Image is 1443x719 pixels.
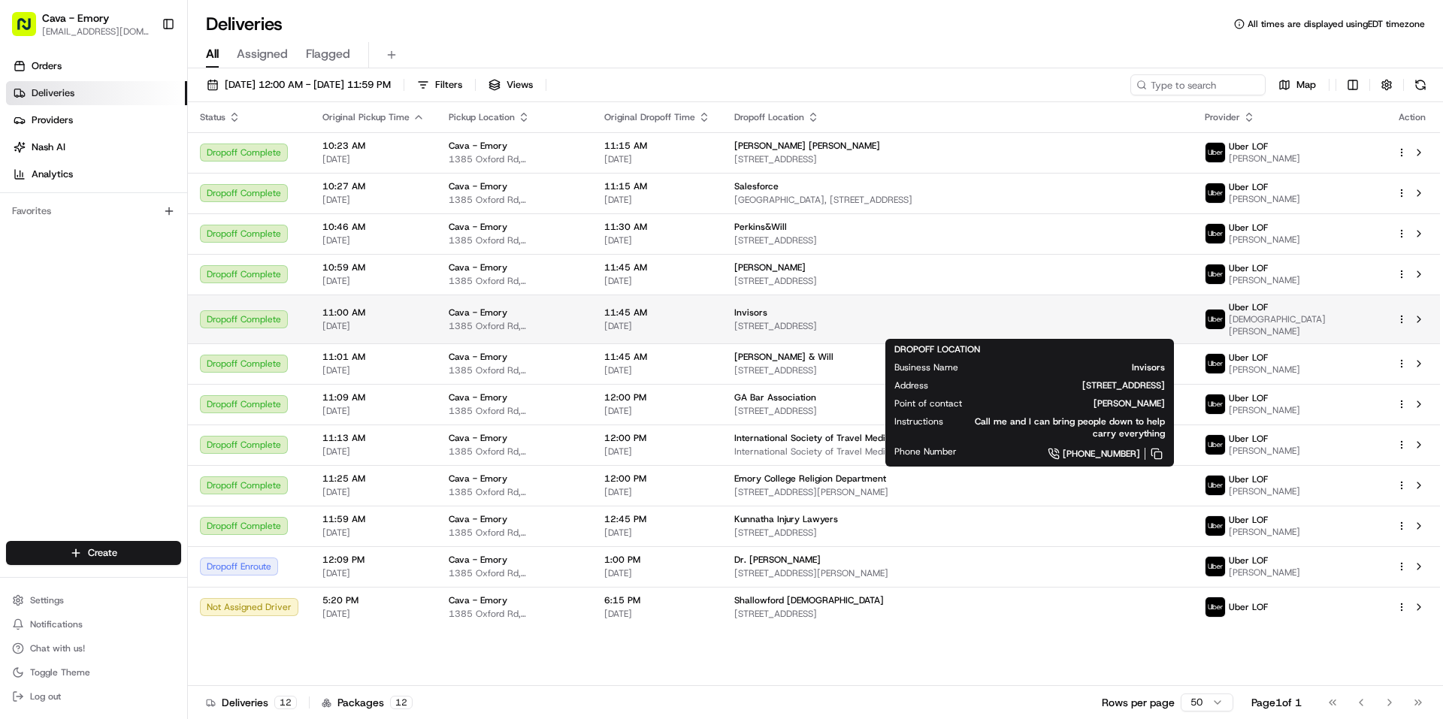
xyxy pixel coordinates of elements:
[604,351,710,363] span: 11:45 AM
[894,361,958,373] span: Business Name
[449,432,507,444] span: Cava - Emory
[604,320,710,332] span: [DATE]
[322,473,425,485] span: 11:25 AM
[39,97,248,113] input: Clear
[734,194,1181,206] span: [GEOGRAPHIC_DATA], [STREET_ADDRESS]
[734,513,838,525] span: Kunnatha Injury Lawyers
[604,153,710,165] span: [DATE]
[32,140,65,154] span: Nash AI
[6,686,181,707] button: Log out
[15,195,101,207] div: Past conversations
[30,618,83,630] span: Notifications
[1102,695,1175,710] p: Rows per page
[127,337,139,349] div: 💻
[1229,193,1300,205] span: [PERSON_NAME]
[894,343,980,355] span: DROPOFF LOCATION
[322,527,425,539] span: [DATE]
[734,473,886,485] span: Emory College Religion Department
[449,473,507,485] span: Cava - Emory
[734,567,1181,579] span: [STREET_ADDRESS][PERSON_NAME]
[604,194,710,206] span: [DATE]
[449,527,580,539] span: 1385 Oxford Rd, [STREET_ADDRESS]
[322,180,425,192] span: 10:27 AM
[30,666,90,678] span: Toggle Theme
[1229,433,1268,445] span: Uber LOF
[322,391,425,403] span: 11:09 AM
[449,608,580,620] span: 1385 Oxford Rd, [STREET_ADDRESS]
[734,594,884,606] span: Shallowford [DEMOGRAPHIC_DATA]
[322,364,425,376] span: [DATE]
[1206,354,1225,373] img: uber-new-logo.jpeg
[1248,18,1425,30] span: All times are displayed using EDT timezone
[894,446,957,458] span: Phone Number
[1063,448,1140,460] span: [PHONE_NUMBER]
[15,337,27,349] div: 📗
[1229,526,1300,538] span: [PERSON_NAME]
[1229,445,1300,457] span: [PERSON_NAME]
[6,662,181,683] button: Toggle Theme
[1229,234,1300,246] span: [PERSON_NAME]
[734,320,1181,332] span: [STREET_ADDRESS]
[42,26,150,38] button: [EMAIL_ADDRESS][DOMAIN_NAME]
[1229,473,1268,485] span: Uber LOF
[1272,74,1323,95] button: Map
[1206,143,1225,162] img: uber-new-logo.jpeg
[322,194,425,206] span: [DATE]
[604,234,710,246] span: [DATE]
[449,351,507,363] span: Cava - Emory
[604,554,710,566] span: 1:00 PM
[1410,74,1431,95] button: Refresh
[1296,78,1316,92] span: Map
[734,221,787,233] span: Perkins&Will
[47,233,160,245] span: Wisdom [PERSON_NAME]
[449,221,507,233] span: Cava - Emory
[604,513,710,525] span: 12:45 PM
[734,527,1181,539] span: [STREET_ADDRESS]
[734,351,833,363] span: [PERSON_NAME] & Will
[894,397,962,409] span: Point of contact
[322,234,425,246] span: [DATE]
[322,432,425,444] span: 11:13 AM
[256,148,274,166] button: Start new chat
[6,81,187,105] a: Deliveries
[734,364,1181,376] span: [STREET_ADDRESS]
[1229,222,1268,234] span: Uber LOF
[449,180,507,192] span: Cava - Emory
[322,351,425,363] span: 11:01 AM
[233,192,274,210] button: See all
[30,642,85,654] span: Chat with us!
[734,608,1181,620] span: [STREET_ADDRESS]
[47,273,160,285] span: Wisdom [PERSON_NAME]
[604,594,710,606] span: 6:15 PM
[449,140,507,152] span: Cava - Emory
[604,364,710,376] span: [DATE]
[482,74,540,95] button: Views
[322,275,425,287] span: [DATE]
[1229,181,1268,193] span: Uber LOF
[6,638,181,659] button: Chat with us!
[449,320,580,332] span: 1385 Oxford Rd, [STREET_ADDRESS]
[982,361,1165,373] span: Invisors
[734,111,804,123] span: Dropoff Location
[734,180,779,192] span: Salesforce
[68,159,207,171] div: We're available if you need us!
[604,261,710,273] span: 11:45 AM
[30,234,42,246] img: 1736555255976-a54dd68f-1ca7-489b-9aae-adbdc363a1c4
[604,180,710,192] span: 11:15 AM
[42,11,109,26] button: Cava - Emory
[6,541,181,565] button: Create
[322,320,425,332] span: [DATE]
[1206,516,1225,536] img: uber-new-logo.jpeg
[734,234,1181,246] span: [STREET_ADDRESS]
[1229,485,1300,497] span: [PERSON_NAME]
[604,567,710,579] span: [DATE]
[507,78,533,92] span: Views
[15,219,39,248] img: Wisdom Oko
[1251,695,1302,710] div: Page 1 of 1
[604,486,710,498] span: [DATE]
[30,274,42,286] img: 1736555255976-a54dd68f-1ca7-489b-9aae-adbdc363a1c4
[150,373,182,384] span: Pylon
[15,15,45,45] img: Nash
